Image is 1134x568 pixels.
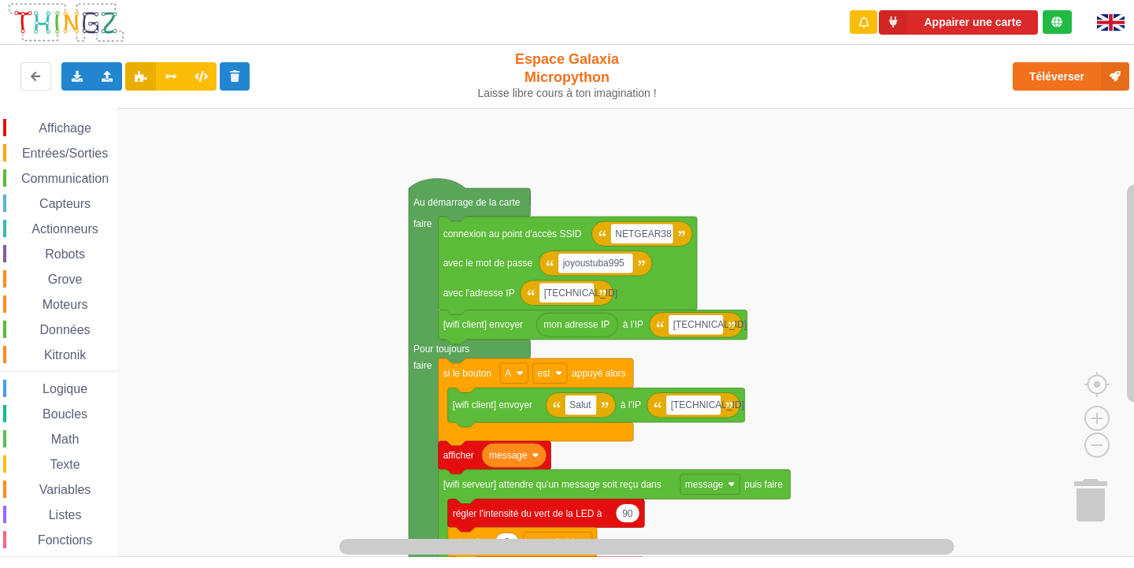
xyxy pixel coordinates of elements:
text: joyoustuba995 [562,258,624,269]
img: thingz_logo.png [7,2,125,43]
text: [wifi client] envoyer [443,319,523,330]
text: A [505,368,511,379]
span: Actionneurs [29,222,101,236]
span: Listes [46,508,84,522]
span: Math [49,432,82,446]
div: Laisse libre cours à ton imagination ! [471,87,664,100]
span: Communication [19,172,111,185]
text: avec l'adresse IP [443,288,515,299]
text: [TECHNICAL_ID] [544,288,617,299]
text: message [489,450,528,461]
text: faire [413,218,432,229]
span: Fonctions [35,533,94,547]
text: si le bouton [443,368,491,379]
text: est [538,368,551,379]
span: Grove [46,273,85,286]
span: Kitronik [42,348,88,362]
span: Capteurs [37,197,93,210]
text: à l'IP [621,399,641,410]
span: Entrées/Sorties [20,147,110,160]
text: 90 [622,508,633,519]
text: connexion au point d'accès SSID [443,228,582,239]
text: Au démarrage de la carte [413,197,521,208]
text: afficher [443,450,474,461]
text: [wifi client] envoyer [453,399,532,410]
text: faire [413,360,432,371]
img: gb.png [1097,14,1125,31]
text: Salut [569,399,591,410]
div: Tu es connecté au serveur de création de Thingz [1043,10,1072,34]
text: Pour toujours [413,343,469,355]
text: [TECHNICAL_ID] [673,319,747,330]
span: Boucles [40,407,90,421]
text: [TECHNICAL_ID] [671,399,744,410]
button: Appairer une carte [879,10,1038,35]
text: [wifi serveur] attendre qu'un message soit reçu dans [443,479,661,490]
text: appuyé alors [572,368,626,379]
text: à l'IP [623,319,643,330]
span: Affichage [36,121,93,135]
text: régler l'intensité du vert de la LED à [453,508,602,519]
text: avec le mot de passe [443,258,533,269]
span: Robots [43,247,87,261]
span: Variables [37,483,94,496]
span: Texte [47,458,82,471]
span: Moteurs [40,298,91,311]
text: message [685,479,724,490]
button: Téléverser [1013,62,1129,91]
span: Données [38,323,93,336]
text: puis faire [744,479,783,490]
text: NETGEAR38 [615,228,672,239]
div: Espace Galaxia Micropython [471,50,664,100]
span: Logique [40,382,90,395]
text: mon adresse IP [543,319,610,330]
